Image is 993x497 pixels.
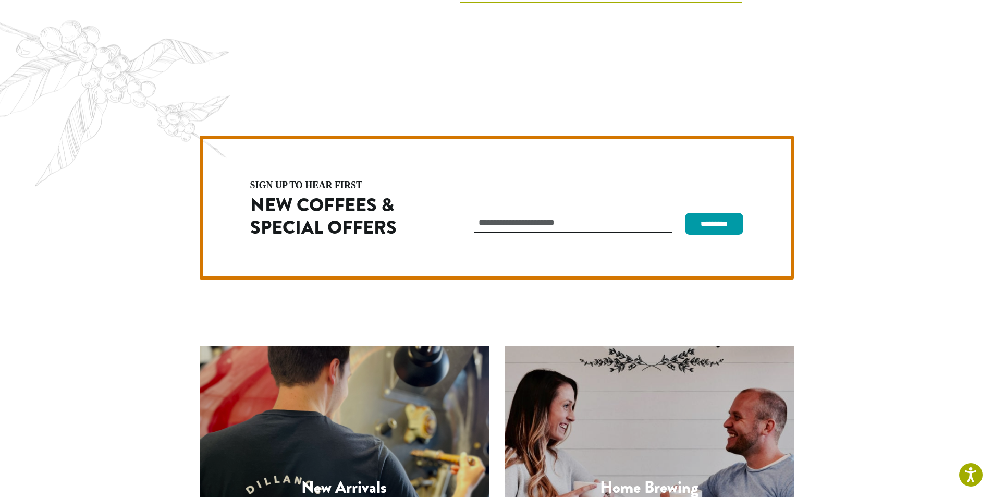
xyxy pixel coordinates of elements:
h4: sign up to hear first [250,180,430,190]
h2: New Coffees & Special Offers [250,194,430,239]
